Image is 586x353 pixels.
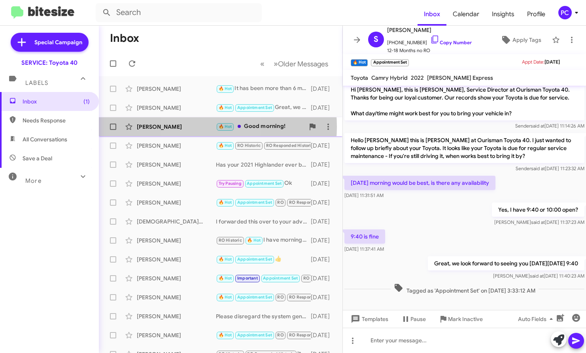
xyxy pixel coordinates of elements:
[516,165,584,171] span: Sender [DATE] 11:23:32 AM
[558,6,572,19] div: PC
[137,123,216,131] div: [PERSON_NAME]
[351,59,368,66] small: 🔥 Hot
[311,237,336,244] div: [DATE]
[374,33,378,46] span: S
[486,3,521,26] a: Insights
[387,47,472,54] span: 12-18 Months no RO
[216,141,311,150] div: Thank you
[25,177,42,184] span: More
[428,256,584,270] p: Great, we look forward to seeing you [DATE][DATE] 9:40
[311,142,336,150] div: [DATE]
[23,154,52,162] span: Save a Deal
[492,203,584,217] p: Yes, I have 9:40 or 10:00 open?
[137,104,216,112] div: [PERSON_NAME]
[303,276,310,281] span: RO
[277,200,284,205] span: RO
[137,180,216,188] div: [PERSON_NAME]
[515,123,584,129] span: Sender [DATE] 11:14:26 AM
[137,85,216,93] div: [PERSON_NAME]
[391,283,539,295] span: Tagged as 'Appointment Set' on [DATE] 3:33:12 AM
[137,274,216,282] div: [PERSON_NAME]
[277,332,284,338] span: RO
[277,295,284,300] span: RO
[512,312,562,326] button: Auto Fields
[237,143,261,148] span: RO Historic
[23,135,67,143] span: All Conversations
[289,332,319,338] span: RO Responded
[255,56,269,72] button: Previous
[311,218,336,225] div: [DATE]
[344,229,385,244] p: 9:40 is fine
[446,3,486,26] span: Calendar
[411,74,424,81] span: 2022
[23,98,90,105] span: Inbox
[494,219,584,225] span: [PERSON_NAME] [DATE] 11:37:23 AM
[311,293,336,301] div: [DATE]
[418,3,446,26] a: Inbox
[83,98,90,105] span: (1)
[387,35,472,47] span: [PHONE_NUMBER]
[521,3,552,26] span: Profile
[344,192,384,198] span: [DATE] 11:31:51 AM
[216,198,311,207] div: Great, we look forward to seeing you then.
[216,122,304,131] div: Good morning!
[311,199,336,207] div: [DATE]
[410,312,426,326] span: Pause
[260,59,265,69] span: «
[269,56,333,72] button: Next
[137,199,216,207] div: [PERSON_NAME]
[237,295,272,300] span: Appointment Set
[518,312,556,326] span: Auto Fields
[311,161,336,169] div: [DATE]
[343,312,395,326] button: Templates
[263,276,298,281] span: Appointment Set
[237,105,272,110] span: Appointment Set
[219,181,242,186] span: Try Pausing
[216,218,311,225] div: I forwarded this over to your advisor, they should reach out with pricing
[216,255,311,264] div: 👍
[371,74,408,81] span: Camry Hybrid
[137,161,216,169] div: [PERSON_NAME]
[237,257,272,262] span: Appointment Set
[247,181,282,186] span: Appointment Set
[430,39,472,45] a: Copy Number
[289,200,319,205] span: RO Responded
[216,161,311,169] div: Has your 2021 Highlander ever been here before, I don't see it under your name or number?
[137,218,216,225] div: [DEMOGRAPHIC_DATA][PERSON_NAME]
[23,116,90,124] span: Needs Response
[34,38,82,46] span: Special Campaign
[219,276,232,281] span: 🔥 Hot
[216,84,311,93] div: It has been more than 6 months since your last visit, which is recommended by [PERSON_NAME].
[137,255,216,263] div: [PERSON_NAME]
[256,56,333,72] nav: Page navigation example
[216,103,311,112] div: Great, we look forward to seeing you [DATE][DATE] 9:40
[493,33,548,47] button: Apply Tags
[219,238,242,243] span: RO Historic
[531,165,545,171] span: said at
[427,74,493,81] span: [PERSON_NAME] Express
[137,142,216,150] div: [PERSON_NAME]
[266,143,314,148] span: RO Responded Historic
[311,180,336,188] div: [DATE]
[137,331,216,339] div: [PERSON_NAME]
[432,312,489,326] button: Mark Inactive
[311,331,336,339] div: [DATE]
[216,330,311,340] div: Not a problem, I forwarded this over to your advisor. They should be reaching out to you shortly
[311,85,336,93] div: [DATE]
[216,236,311,245] div: I have morning and afternoon [DATE], is there a time you would prefer? Also, would you prefer to ...
[219,143,232,148] span: 🔥 Hot
[219,332,232,338] span: 🔥 Hot
[311,312,336,320] div: [DATE]
[219,105,232,110] span: 🔥 Hot
[219,200,232,205] span: 🔥 Hot
[531,123,544,129] span: said at
[448,312,483,326] span: Mark Inactive
[219,295,232,300] span: 🔥 Hot
[219,124,232,129] span: 🔥 Hot
[395,312,432,326] button: Pause
[371,59,408,66] small: Appointment Set
[219,86,232,91] span: 🔥 Hot
[344,176,495,190] p: [DATE] morning would be best, is there any availability
[552,6,577,19] button: PC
